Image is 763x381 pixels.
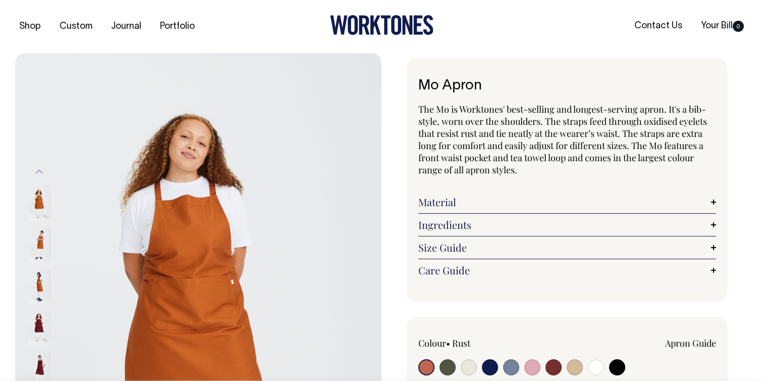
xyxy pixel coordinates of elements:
[28,186,51,221] img: rust
[418,103,707,176] span: The Mo is Worktones' best-selling and longest-serving apron. It's a bib-style, worn over the shou...
[56,18,96,35] a: Custom
[418,219,716,231] a: Ingredients
[418,337,537,349] div: Colour
[107,18,145,35] a: Journal
[697,18,748,34] a: Your Bill0
[28,269,51,304] img: rust
[28,310,51,346] img: burgundy
[630,18,686,34] a: Contact Us
[452,337,470,349] label: Rust
[665,337,716,349] a: Apron Guide
[733,21,744,32] span: 0
[156,18,199,35] a: Portfolio
[15,18,45,35] a: Shop
[446,337,450,349] span: •
[32,160,47,183] button: Previous
[418,264,716,276] a: Care Guide
[418,196,716,208] a: Material
[28,227,51,263] img: rust
[418,78,716,94] h1: Mo Apron
[418,242,716,254] a: Size Guide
